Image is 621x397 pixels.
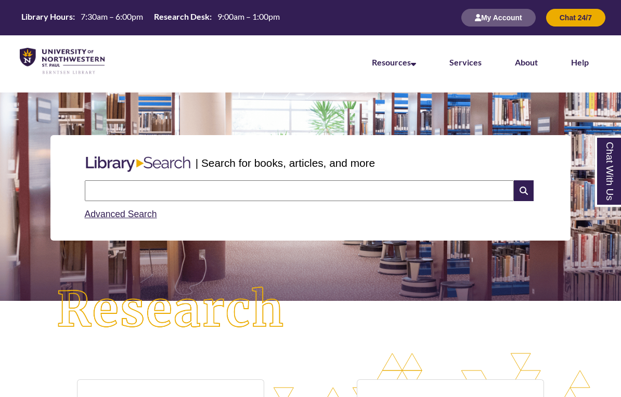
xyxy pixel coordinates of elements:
[571,57,589,67] a: Help
[515,57,538,67] a: About
[217,11,280,21] span: 9:00am – 1:00pm
[31,261,310,359] img: Research
[17,11,76,22] th: Library Hours:
[461,13,536,22] a: My Account
[546,9,605,27] button: Chat 24/7
[449,57,482,67] a: Services
[17,11,284,24] table: Hours Today
[461,9,536,27] button: My Account
[150,11,213,22] th: Research Desk:
[514,180,534,201] i: Search
[372,57,416,67] a: Resources
[546,13,605,22] a: Chat 24/7
[81,11,143,21] span: 7:30am – 6:00pm
[20,48,105,75] img: UNWSP Library Logo
[85,209,157,219] a: Advanced Search
[17,11,284,25] a: Hours Today
[81,152,196,176] img: Libary Search
[196,155,375,171] p: | Search for books, articles, and more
